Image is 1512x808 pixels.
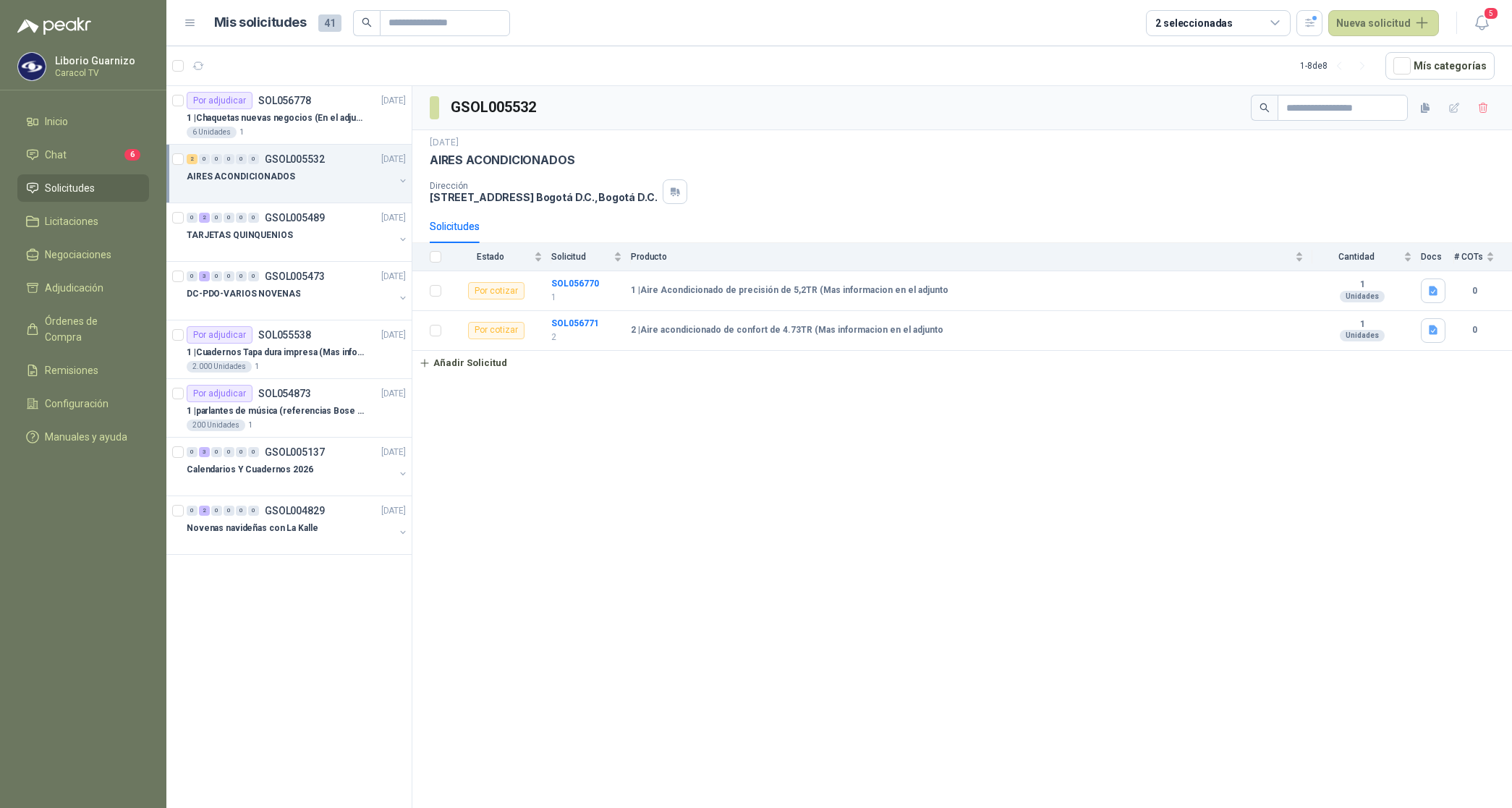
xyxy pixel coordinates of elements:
[430,153,574,168] p: AIRES ACONDICIONADOS
[248,271,259,281] div: 0
[187,268,409,314] a: 0 3 0 0 0 0 GSOL005473[DATE] DC-PDO-VARIOS NOVENAS
[166,379,412,438] a: Por adjudicarSOL054873[DATE] 1 |parlantes de música (referencias Bose o Alexa) CON MARCACION 1 LO...
[1312,252,1401,262] span: Cantidad
[187,385,252,402] div: Por adjudicar
[362,17,372,27] span: search
[631,285,948,297] b: 1 | Aire Acondicionado de precisión de 5,2TR (Mas informacion en el adjunto
[412,351,514,375] button: Añadir Solicitud
[551,331,622,344] p: 2
[265,154,325,164] p: GSOL005532
[199,506,210,516] div: 2
[166,320,412,379] a: Por adjudicarSOL055538[DATE] 1 |Cuadernos Tapa dura impresa (Mas informacion en el adjunto)2.000 ...
[318,14,341,32] span: 41
[236,271,247,281] div: 0
[381,446,406,459] p: [DATE]
[1312,319,1412,331] b: 1
[1454,243,1512,271] th: # COTs
[55,69,145,77] p: Caracol TV
[166,86,412,145] a: Por adjudicarSOL056778[DATE] 1 |Chaquetas nuevas negocios (En el adjunto mas informacion)6 Unidades1
[551,318,599,328] a: SOL056771
[45,280,103,296] span: Adjudicación
[187,209,409,255] a: 0 2 0 0 0 0 GSOL005489[DATE] TARJETAS QUINQUENIOS
[187,361,252,373] div: 2.000 Unidades
[187,170,295,184] p: AIRES ACONDICIONADOS
[236,213,247,223] div: 0
[17,174,149,202] a: Solicitudes
[1340,330,1385,341] div: Unidades
[187,271,198,281] div: 0
[187,213,198,223] div: 0
[214,12,307,33] h1: Mis solicitudes
[187,127,237,138] div: 6 Unidades
[187,404,367,418] p: 1 | parlantes de música (referencias Bose o Alexa) CON MARCACION 1 LOGO (Mas datos en el adjunto)
[224,506,234,516] div: 0
[1454,323,1495,337] b: 0
[45,396,109,412] span: Configuración
[187,502,409,548] a: 0 2 0 0 0 0 GSOL004829[DATE] Novenas navideñas con La Kalle
[258,95,311,106] p: SOL056778
[248,447,259,457] div: 0
[17,141,149,169] a: Chat6
[187,92,252,109] div: Por adjudicar
[187,346,367,360] p: 1 | Cuadernos Tapa dura impresa (Mas informacion en el adjunto)
[199,213,210,223] div: 2
[1421,243,1454,271] th: Docs
[224,271,234,281] div: 0
[551,291,622,305] p: 1
[187,111,367,125] p: 1 | Chaquetas nuevas negocios (En el adjunto mas informacion)
[1155,15,1233,31] div: 2 seleccionadas
[187,463,313,477] p: Calendarios Y Cuadernos 2026
[211,154,222,164] div: 0
[45,362,98,378] span: Remisiones
[430,181,657,191] p: Dirección
[187,229,293,242] p: TARJETAS QUINQUENIOS
[381,504,406,518] p: [DATE]
[17,241,149,268] a: Negociaciones
[1260,103,1270,113] span: search
[1328,10,1439,36] button: Nueva solicitud
[17,423,149,451] a: Manuales y ayuda
[1385,52,1495,80] button: Mís categorías
[1340,291,1385,302] div: Unidades
[124,149,140,161] span: 6
[236,447,247,457] div: 0
[1454,284,1495,298] b: 0
[55,56,145,66] p: Liborio Guarnizo
[17,307,149,351] a: Órdenes de Compra
[258,330,311,340] p: SOL055538
[1469,10,1495,36] button: 5
[451,96,538,119] h3: GSOL005532
[187,287,300,301] p: DC-PDO-VARIOS NOVENAS
[211,506,222,516] div: 0
[631,243,1312,271] th: Producto
[187,154,198,164] div: 2
[1312,243,1421,271] th: Cantidad
[236,506,247,516] div: 0
[45,114,68,129] span: Inicio
[468,282,524,299] div: Por cotizar
[1300,54,1374,77] div: 1 - 8 de 8
[381,387,406,401] p: [DATE]
[224,154,234,164] div: 0
[239,127,244,138] p: 1
[211,213,222,223] div: 0
[412,351,1512,375] a: Añadir Solicitud
[631,252,1292,262] span: Producto
[248,213,259,223] div: 0
[187,420,245,431] div: 200 Unidades
[450,252,531,262] span: Estado
[17,108,149,135] a: Inicio
[430,218,480,234] div: Solicitudes
[381,270,406,284] p: [DATE]
[265,213,325,223] p: GSOL005489
[224,447,234,457] div: 0
[1312,279,1412,291] b: 1
[17,208,149,235] a: Licitaciones
[381,94,406,108] p: [DATE]
[381,211,406,225] p: [DATE]
[17,357,149,384] a: Remisiones
[248,506,259,516] div: 0
[381,328,406,342] p: [DATE]
[430,191,657,203] p: [STREET_ADDRESS] Bogotá D.C. , Bogotá D.C.
[381,153,406,166] p: [DATE]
